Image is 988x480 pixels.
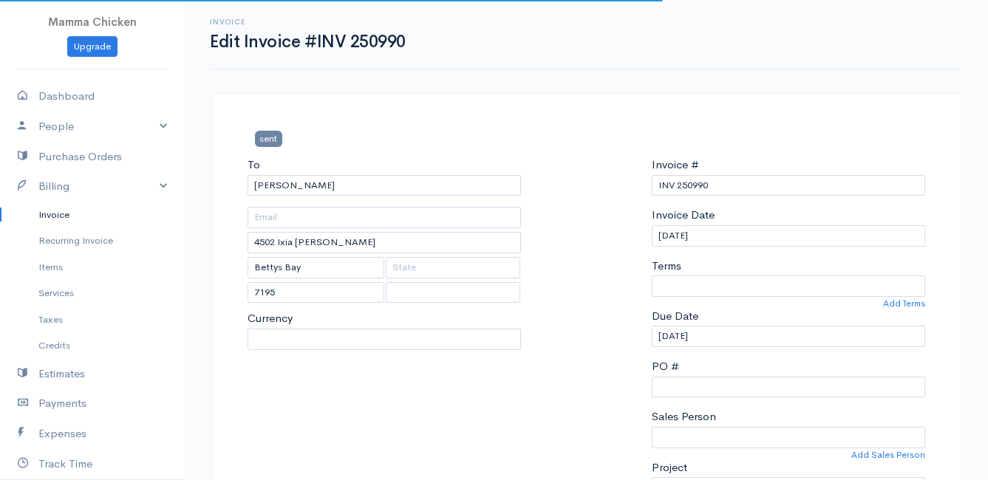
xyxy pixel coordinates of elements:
a: Add Sales Person [851,448,925,462]
label: PO # [652,358,679,375]
input: dd-mm-yyyy [652,225,925,247]
label: Invoice # [652,157,699,174]
span: sent [255,131,282,146]
input: dd-mm-yyyy [652,326,925,347]
label: Invoice Date [652,207,715,224]
label: Terms [652,258,681,275]
a: Upgrade [67,36,117,58]
a: Add Terms [883,297,925,310]
label: Sales Person [652,408,716,425]
input: Client Name [248,175,521,196]
label: To [248,157,260,174]
label: Project [652,459,687,476]
input: State [386,257,519,278]
input: City [248,257,384,278]
input: Zip [248,282,384,304]
input: Address [248,232,521,253]
h6: Invoice [210,18,406,26]
h1: Edit Invoice #INV 250990 [210,32,406,51]
input: Email [248,207,521,228]
span: Mamma Chicken [48,15,137,29]
label: Due Date [652,308,698,325]
label: Currency [248,310,293,327]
